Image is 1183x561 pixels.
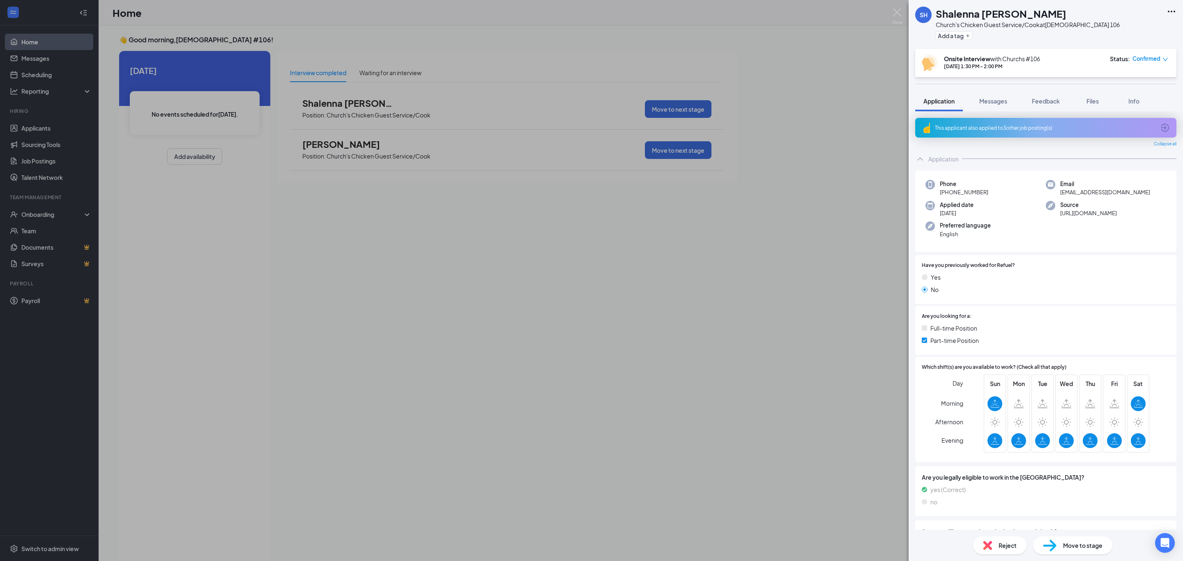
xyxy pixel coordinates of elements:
span: [PHONE_NUMBER] [940,188,988,196]
span: [EMAIL_ADDRESS][DOMAIN_NAME] [1060,188,1150,196]
span: no [930,497,937,506]
span: Messages [979,97,1007,105]
span: Mon [1011,379,1026,388]
span: Source [1060,201,1117,209]
span: [DATE] [940,209,974,217]
div: Application [928,155,959,163]
span: Part-time Position [930,336,979,345]
span: No [931,285,939,294]
span: Are you legally eligible to work in the [GEOGRAPHIC_DATA]? [922,473,1170,482]
button: PlusAdd a tag [936,31,972,40]
span: Are you looking for a: [922,313,971,320]
span: Applied date [940,201,974,209]
span: Morning [941,396,963,411]
span: Fri [1107,379,1122,388]
div: Church's Chicken Guest Service/Cook at [DEMOGRAPHIC_DATA] 106 [936,21,1120,29]
span: Sun [987,379,1002,388]
span: Are you willing to go through a background check? [922,527,1170,536]
span: Info [1128,97,1139,105]
svg: Plus [965,33,970,38]
span: [URL][DOMAIN_NAME] [1060,209,1117,217]
span: Files [1086,97,1099,105]
span: yes (Correct) [930,485,966,494]
span: Feedback [1032,97,1060,105]
span: Day [953,379,963,388]
span: Full-time Position [930,324,977,333]
span: Collapse all [1154,141,1176,147]
span: down [1162,57,1168,62]
span: Move to stage [1063,541,1102,550]
span: Evening [941,433,963,448]
span: Email [1060,180,1150,188]
span: Wed [1059,379,1074,388]
svg: ArrowCircle [1160,123,1170,133]
div: This applicant also applied to 3 other job posting(s) [935,124,1155,131]
b: Onsite Interview [944,55,990,62]
span: Thu [1083,379,1098,388]
svg: ChevronUp [915,154,925,164]
div: SH [920,11,928,19]
div: Status : [1110,55,1130,63]
span: Confirmed [1132,55,1160,63]
div: [DATE] 1:30 PM - 2:00 PM [944,63,1040,70]
span: Which shift(s) are you available to work? (Check all that apply) [922,363,1066,371]
svg: Ellipses [1167,7,1176,16]
span: Preferred language [940,221,991,230]
span: Afternoon [935,414,963,429]
span: Sat [1131,379,1146,388]
span: Phone [940,180,988,188]
span: Have you previously worked for Refuel? [922,262,1015,269]
span: Tue [1035,379,1050,388]
span: English [940,230,991,238]
h1: Shalenna [PERSON_NAME] [936,7,1066,21]
span: Reject [999,541,1017,550]
span: Yes [931,273,941,282]
span: Application [923,97,955,105]
div: with Churchs #106 [944,55,1040,63]
div: Open Intercom Messenger [1155,533,1175,553]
